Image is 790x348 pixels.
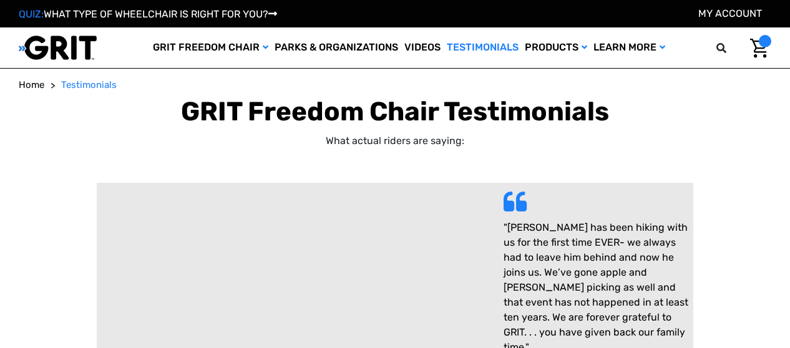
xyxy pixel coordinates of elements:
a: Videos [401,27,444,68]
span: Testimonials [61,79,117,90]
input: Search [722,35,741,61]
a: QUIZ:WHAT TYPE OF WHEELCHAIR IS RIGHT FOR YOU? [19,8,277,20]
a: Home [19,78,44,92]
a: Testimonials [444,27,522,68]
p: What actual riders are saying: [22,133,768,148]
span: QUIZ: [19,8,44,20]
a: Account [698,7,762,19]
a: Learn More [590,27,668,68]
a: Cart with 0 items [741,35,771,61]
span: Home [19,79,44,90]
h1: GRIT Freedom Chair Testimonials [22,96,768,127]
a: Parks & Organizations [271,27,401,68]
a: Products [522,27,590,68]
nav: Breadcrumb [19,78,771,92]
img: GRIT All-Terrain Wheelchair and Mobility Equipment [19,35,97,60]
a: Testimonials [61,78,117,92]
img: Cart [750,39,768,58]
div: Rocket [504,190,527,215]
a: GRIT Freedom Chair [150,27,271,68]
